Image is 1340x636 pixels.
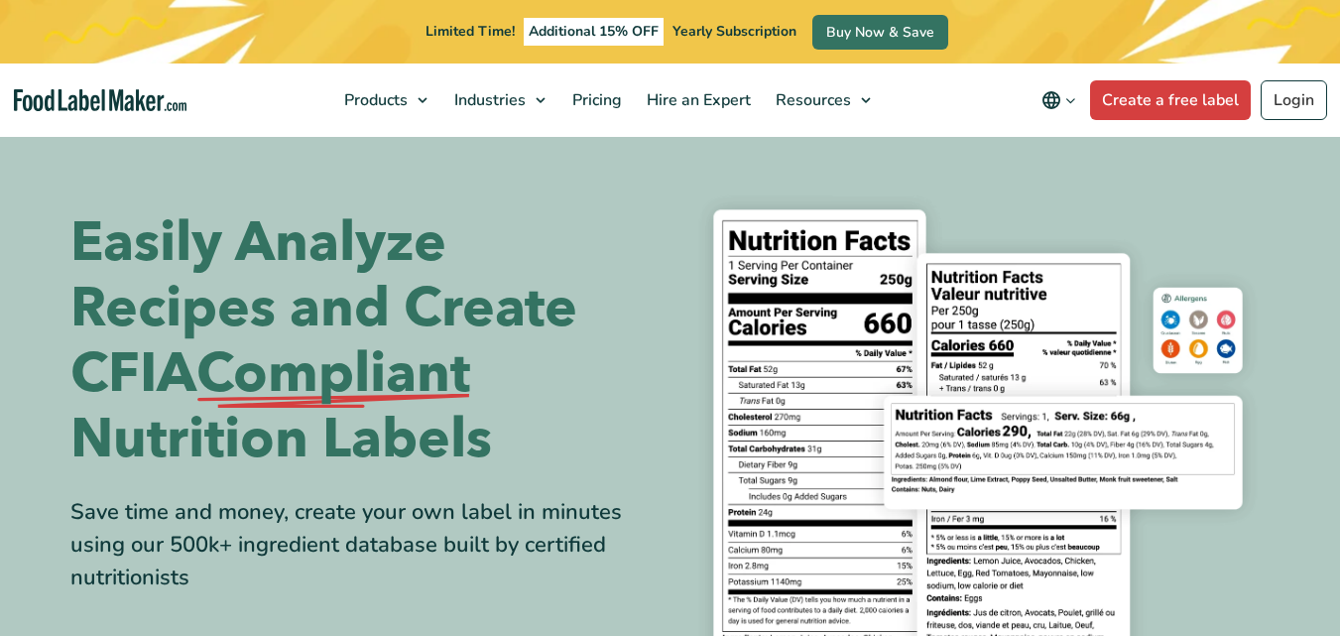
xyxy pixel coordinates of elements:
[1261,80,1327,120] a: Login
[426,22,515,41] span: Limited Time!
[566,89,624,111] span: Pricing
[70,210,656,472] h1: Easily Analyze Recipes and Create CFIA Nutrition Labels
[764,64,881,137] a: Resources
[332,64,437,137] a: Products
[524,18,664,46] span: Additional 15% OFF
[641,89,753,111] span: Hire an Expert
[1028,80,1090,120] button: Change language
[196,341,470,407] span: Compliant
[70,496,656,594] div: Save time and money, create your own label in minutes using our 500k+ ingredient database built b...
[14,89,186,112] a: Food Label Maker homepage
[770,89,853,111] span: Resources
[442,64,555,137] a: Industries
[635,64,759,137] a: Hire an Expert
[560,64,630,137] a: Pricing
[338,89,410,111] span: Products
[812,15,948,50] a: Buy Now & Save
[448,89,528,111] span: Industries
[1090,80,1251,120] a: Create a free label
[672,22,796,41] span: Yearly Subscription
